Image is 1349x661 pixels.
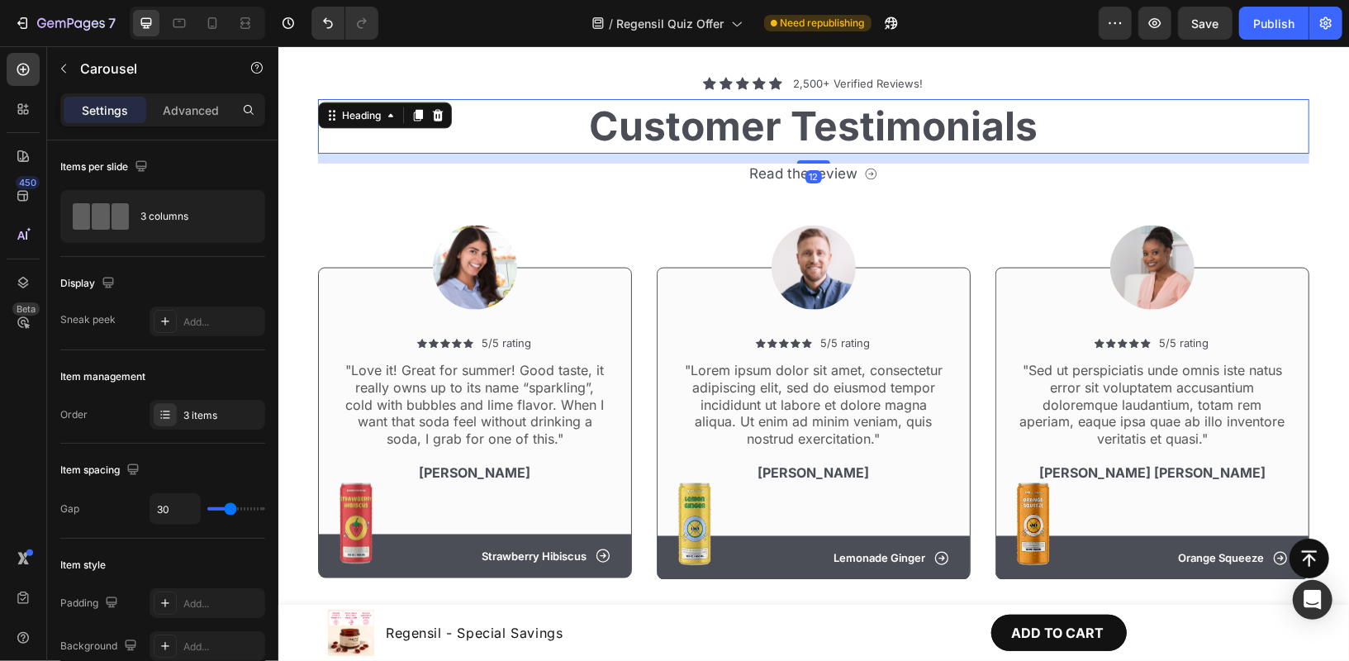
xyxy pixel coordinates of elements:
img: gempages_432750572815254551-10707c80-8f6c-4827-8d3d-7520a8bd342e.png [739,437,772,521]
p: 5/5 rating [203,290,253,304]
p: Advanced [163,102,219,119]
div: 3 items [183,408,261,423]
span: Need republishing [781,16,865,31]
p: 5/5 rating [881,290,930,304]
button: Save [1178,7,1233,40]
span: Save [1192,17,1219,31]
div: Background [60,635,140,658]
img: gempages_432750572815254551-60355ce8-414e-4a59-83a7-cd31dc6a1cca.png [61,437,94,518]
img: gempages_432750572815254551-72bb3b5b-89fc-410f-b575-ef698bf3b77d.png [832,179,916,264]
div: Add... [183,315,261,330]
div: Add... [183,597,261,611]
div: Publish [1253,15,1294,32]
div: Item style [60,558,106,573]
img: gempages_432750572815254551-a30c62f0-05e4-45ca-ac80-7f24f7eb2b9e.png [493,179,577,264]
input: Auto [150,494,200,524]
button: 7 [7,7,123,40]
img: gempages_432750572815254551-3fe71ecc-5aa4-4d9f-860c-3b7da5a70538.png [400,437,433,521]
div: 450 [16,176,40,189]
p: [PERSON_NAME] [62,418,331,435]
div: Beta [12,302,40,316]
div: Read the review [471,118,579,136]
p: "Love it! Great for summer! Good taste, it really owns up to its name “sparkling”, cold with bubb... [62,316,331,402]
img: gempages_432750572815254551-ef0d89b6-ac25-4a2c-b219-0d7927ae4de1.png [154,179,239,264]
span: Regensil Quiz Offer [617,15,724,32]
div: Undo/Redo [311,7,378,40]
div: 12 [527,124,544,137]
p: Carousel [80,59,221,78]
p: 5/5 rating [542,290,591,304]
p: Settings [82,102,128,119]
p: [PERSON_NAME] [PERSON_NAME] [739,418,1009,435]
div: Gap [60,502,79,516]
button: Publish [1239,7,1309,40]
p: [PERSON_NAME] [401,418,670,435]
p: "Lorem ipsum dolor sit amet, consectetur adipiscing elit, sed do eiusmod tempor incididunt ut lab... [401,316,670,402]
button: Read the review [471,118,600,136]
div: Items per slide [60,156,151,178]
div: Padding [60,592,121,615]
p: 7 [108,13,116,33]
div: Display [60,273,118,295]
div: Order [60,407,88,422]
div: Open Intercom Messenger [1293,580,1332,620]
div: Add... [183,640,261,654]
div: Item spacing [60,459,143,482]
div: Sneak peek [60,312,116,327]
iframe: Design area [278,46,1349,661]
div: 3 columns [140,197,241,235]
div: Item management [60,369,145,384]
span: / [610,15,614,32]
p: "Sed ut perspiciatis unde omnis iste natus error sit voluptatem accusantium doloremque laudantium... [739,316,1009,402]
